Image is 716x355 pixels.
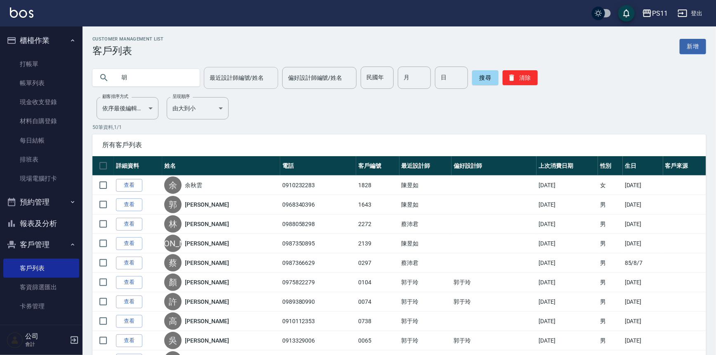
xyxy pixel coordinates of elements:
[536,195,598,214] td: [DATE]
[280,234,356,253] td: 0987350895
[185,200,229,209] a: [PERSON_NAME]
[10,7,33,18] img: Logo
[652,8,668,19] div: PS11
[451,292,536,312] td: 郭于玲
[164,254,182,272] div: 蔡
[3,30,79,51] button: 櫃檯作業
[164,312,182,330] div: 高
[399,312,451,331] td: 郭于玲
[3,131,79,150] a: 每日結帳
[280,292,356,312] td: 0989380990
[451,156,536,176] th: 偏好設計師
[356,253,399,273] td: 0297
[116,257,142,269] a: 查看
[185,278,229,286] a: [PERSON_NAME]
[280,176,356,195] td: 0910232283
[164,293,182,310] div: 許
[116,276,142,289] a: 查看
[598,331,623,350] td: 男
[663,156,706,176] th: 客戶來源
[25,332,67,341] h5: 公司
[623,195,663,214] td: [DATE]
[399,195,451,214] td: 陳昱如
[116,315,142,328] a: 查看
[3,169,79,188] a: 現場電腦打卡
[623,156,663,176] th: 生日
[116,179,142,192] a: 查看
[116,218,142,231] a: 查看
[3,234,79,255] button: 客戶管理
[399,214,451,234] td: 蔡沛君
[280,195,356,214] td: 0968340396
[280,156,356,176] th: 電話
[536,176,598,195] td: [DATE]
[536,292,598,312] td: [DATE]
[116,334,142,347] a: 查看
[164,235,182,252] div: [PERSON_NAME]
[598,234,623,253] td: 男
[623,331,663,350] td: [DATE]
[598,176,623,195] td: 女
[280,312,356,331] td: 0910112353
[3,319,79,341] button: 行銷工具
[451,331,536,350] td: 郭于玲
[92,36,164,42] h2: Customer Management List
[102,93,128,100] label: 顧客排序方式
[3,93,79,112] a: 現金收支登錄
[399,331,451,350] td: 郭于玲
[164,196,182,213] div: 郭
[472,70,499,85] button: 搜尋
[623,292,663,312] td: [DATE]
[356,156,399,176] th: 客戶編號
[536,234,598,253] td: [DATE]
[674,6,706,21] button: 登出
[598,214,623,234] td: 男
[185,317,229,325] a: [PERSON_NAME]
[280,331,356,350] td: 0913329006
[25,341,67,348] p: 會計
[116,237,142,250] a: 查看
[280,273,356,292] td: 0975822279
[623,214,663,234] td: [DATE]
[3,150,79,169] a: 排班表
[185,239,229,248] a: [PERSON_NAME]
[7,332,23,348] img: Person
[116,198,142,211] a: 查看
[399,156,451,176] th: 最近設計師
[280,214,356,234] td: 0988058298
[3,74,79,93] a: 帳單列表
[164,215,182,233] div: 林
[623,253,663,273] td: 85/8/7
[185,259,229,267] a: [PERSON_NAME]
[102,141,696,149] span: 所有客戶列表
[598,312,623,331] td: 男
[92,45,164,57] h3: 客戶列表
[356,214,399,234] td: 2272
[185,181,202,189] a: 余秋雲
[3,112,79,131] a: 材料自購登錄
[280,253,356,273] td: 0987366629
[356,176,399,195] td: 1828
[356,292,399,312] td: 0074
[399,273,451,292] td: 郭于玲
[399,234,451,253] td: 陳昱如
[623,312,663,331] td: [DATE]
[680,39,706,54] a: 新增
[536,214,598,234] td: [DATE]
[116,295,142,308] a: 查看
[536,312,598,331] td: [DATE]
[162,156,280,176] th: 姓名
[185,220,229,228] a: [PERSON_NAME]
[3,191,79,213] button: 預約管理
[3,213,79,234] button: 報表及分析
[356,234,399,253] td: 2139
[185,298,229,306] a: [PERSON_NAME]
[399,176,451,195] td: 陳昱如
[598,195,623,214] td: 男
[598,253,623,273] td: 男
[356,331,399,350] td: 0065
[97,97,158,119] div: 依序最後編輯時間
[536,156,598,176] th: 上次消費日期
[3,278,79,297] a: 客資篩選匯出
[3,259,79,278] a: 客戶列表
